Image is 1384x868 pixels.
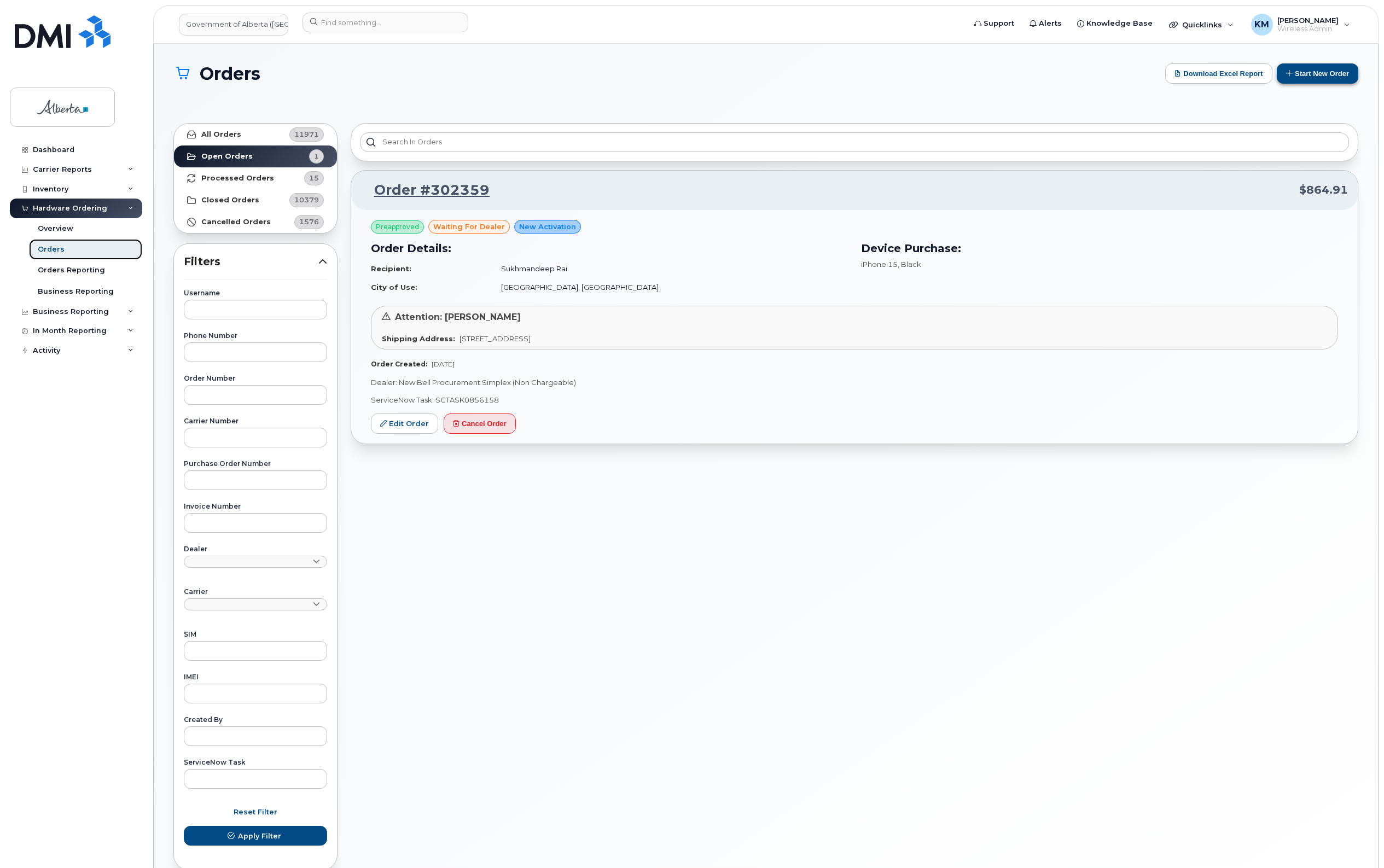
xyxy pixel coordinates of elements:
[174,211,337,233] a: Cancelled Orders1576
[184,546,327,552] label: Dealer
[184,333,327,339] label: Phone Number
[184,802,327,822] button: Reset Filter
[184,589,327,595] label: Carrier
[184,254,318,270] span: Filters
[184,290,327,296] label: Username
[360,132,1349,152] input: Search in orders
[184,674,327,680] label: IMEI
[371,395,1338,405] p: ServiceNow Task: SCTASK0856158
[184,631,327,638] label: SIM
[238,831,281,841] span: Apply Filter
[361,180,490,200] a: Order #302359
[294,129,319,139] span: 11971
[861,240,1338,257] h3: Device Purchase:
[184,826,327,846] button: Apply Filter
[184,503,327,510] label: Invoice Number
[184,716,327,723] label: Created By
[1277,63,1358,84] button: Start New Order
[201,152,253,161] strong: Open Orders
[294,195,319,205] span: 10379
[519,222,576,232] span: New Activation
[200,64,260,83] span: Orders
[460,334,531,343] span: [STREET_ADDRESS]
[371,360,427,368] strong: Order Created:
[201,130,241,139] strong: All Orders
[184,375,327,382] label: Order Number
[861,260,898,269] span: iPhone 15
[376,222,419,232] span: Preapproved
[174,189,337,211] a: Closed Orders10379
[371,240,848,257] h3: Order Details:
[444,413,516,434] button: Cancel Order
[314,151,319,161] span: 1
[433,222,505,232] span: waiting for dealer
[1299,182,1348,198] span: $864.91
[371,413,438,434] a: Edit Order
[491,278,848,297] td: [GEOGRAPHIC_DATA], [GEOGRAPHIC_DATA]
[184,759,327,766] label: ServiceNow Task
[371,264,411,273] strong: Recipient:
[174,145,337,167] a: Open Orders1
[898,260,921,269] span: , Black
[491,259,848,278] td: Sukhmandeep Rai
[371,283,417,292] strong: City of Use:
[184,418,327,424] label: Carrier Number
[309,173,319,183] span: 15
[1165,63,1272,84] button: Download Excel Report
[174,124,337,145] a: All Orders11971
[234,807,277,817] span: Reset Filter
[201,218,271,226] strong: Cancelled Orders
[201,196,259,205] strong: Closed Orders
[174,167,337,189] a: Processed Orders15
[299,217,319,227] span: 1576
[432,360,455,368] span: [DATE]
[184,461,327,467] label: Purchase Order Number
[201,174,274,183] strong: Processed Orders
[371,377,1338,388] p: Dealer: New Bell Procurement Simplex (Non Chargeable)
[395,312,521,322] span: Attention: [PERSON_NAME]
[382,334,455,343] strong: Shipping Address:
